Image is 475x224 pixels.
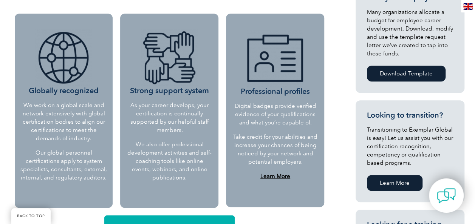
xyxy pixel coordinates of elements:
img: en [463,3,473,10]
h3: Looking to transition? [367,110,453,120]
p: Many organizations allocate a budget for employee career development. Download, modify and use th... [367,8,453,58]
a: BACK TO TOP [11,208,51,224]
h3: Globally recognized [20,29,107,95]
h3: Professional profiles [232,30,318,96]
p: Transitioning to Exemplar Global is easy! Let us assist you with our certification recognition, c... [367,126,453,167]
a: Learn More [367,175,422,191]
a: Learn More [260,173,290,180]
p: Digital badges provide verified evidence of your qualifications and what you’re capable of. [232,102,318,127]
p: We work on a global scale and network extensively with global certification bodies to align our c... [20,101,107,143]
p: Our global personnel certifications apply to system specialists, consultants, external, internal,... [20,149,107,182]
p: As your career develops, your certification is continually supported by our helpful staff members. [126,101,213,134]
p: Take credit for your abilities and increase your chances of being noticed by your network and pot... [232,133,318,166]
a: Download Template [367,66,446,81]
p: We also offer professional development activities and self-coaching tools like online events, web... [126,140,213,182]
h3: Strong support system [126,29,213,95]
img: contact-chat.png [437,186,456,205]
